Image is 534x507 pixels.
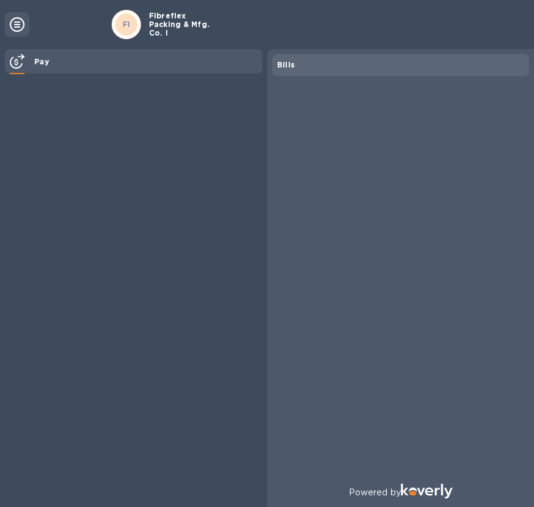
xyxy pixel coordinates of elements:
[34,57,49,66] b: Pay
[277,60,296,69] b: Bills
[149,12,210,37] p: Fibreflex Packing & Mfg. Co. I
[123,20,131,29] b: FI
[349,486,401,499] p: Powered by
[401,484,452,498] img: Logo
